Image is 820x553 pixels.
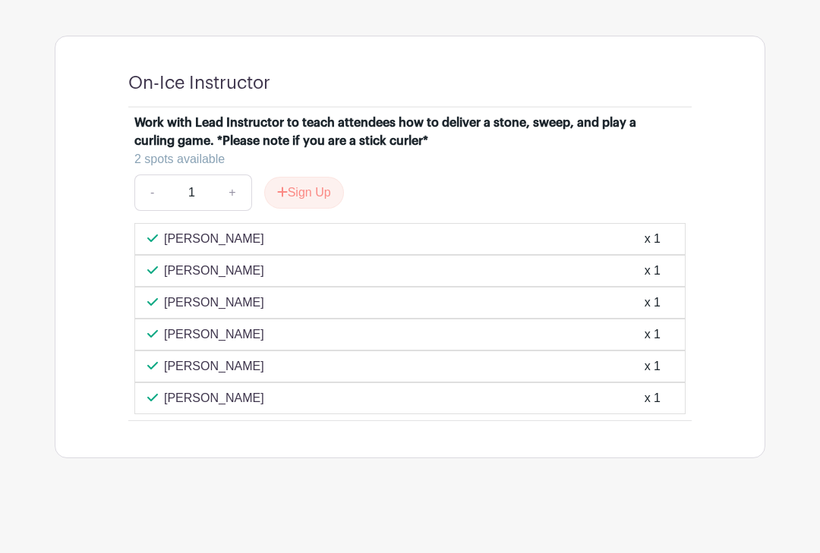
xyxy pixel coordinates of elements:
[134,174,169,211] a: -
[164,357,264,375] p: [PERSON_NAME]
[645,230,661,248] div: x 1
[164,262,264,280] p: [PERSON_NAME]
[264,177,344,209] button: Sign Up
[645,357,661,375] div: x 1
[134,114,667,150] div: Work with Lead Instructor to teach attendees how to deliver a stone, sweep, and play a curling ga...
[645,325,661,344] div: x 1
[213,174,251,211] a: +
[164,325,264,344] p: [PERSON_NAME]
[164,389,264,407] p: [PERSON_NAME]
[645,389,661,407] div: x 1
[645,294,661,312] div: x 1
[128,73,270,94] h4: On-Ice Instructor
[164,294,264,312] p: [PERSON_NAME]
[164,230,264,248] p: [PERSON_NAME]
[134,150,673,168] div: 2 spots available
[645,262,661,280] div: x 1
